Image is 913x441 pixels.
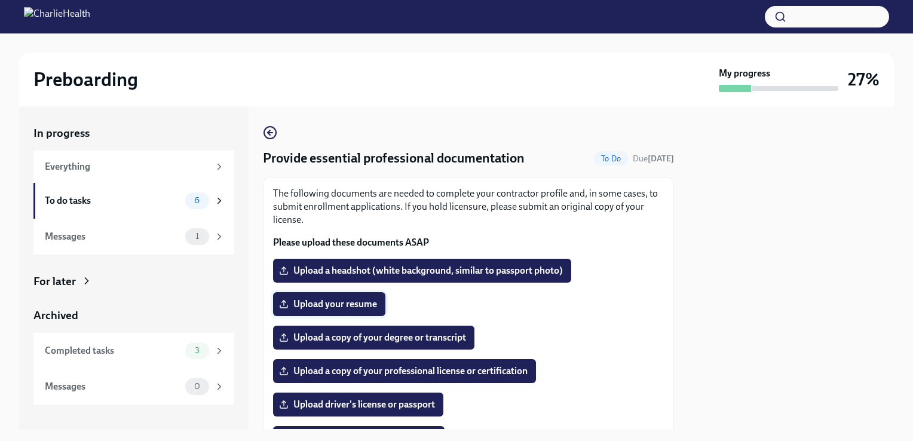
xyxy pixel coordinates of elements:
[45,344,180,357] div: Completed tasks
[187,196,207,205] span: 6
[45,194,180,207] div: To do tasks
[281,265,563,277] span: Upload a headshot (white background, similar to passport photo)
[273,292,385,316] label: Upload your resume
[33,308,234,323] a: Archived
[187,382,207,391] span: 0
[188,232,206,241] span: 1
[273,359,536,383] label: Upload a copy of your professional license or certification
[45,160,209,173] div: Everything
[281,298,377,310] span: Upload your resume
[188,346,207,355] span: 3
[33,274,76,289] div: For later
[848,69,880,90] h3: 27%
[24,7,90,26] img: CharlieHealth
[33,333,234,369] a: Completed tasks3
[719,67,770,80] strong: My progress
[45,380,180,393] div: Messages
[273,237,429,248] strong: Please upload these documents ASAP
[33,183,234,219] a: To do tasks6
[33,369,234,405] a: Messages0
[633,154,674,164] span: Due
[281,332,466,344] span: Upload a copy of your degree or transcript
[648,154,674,164] strong: [DATE]
[273,187,664,226] p: The following documents are needed to complete your contractor profile and, in some cases, to sub...
[273,326,474,350] label: Upload a copy of your degree or transcript
[33,219,234,255] a: Messages1
[594,154,628,163] span: To Do
[33,125,234,141] a: In progress
[273,393,443,416] label: Upload driver's license or passport
[633,153,674,164] span: September 15th, 2025 09:00
[273,259,571,283] label: Upload a headshot (white background, similar to passport photo)
[33,274,234,289] a: For later
[33,68,138,91] h2: Preboarding
[281,399,435,411] span: Upload driver's license or passport
[45,230,180,243] div: Messages
[263,149,525,167] h4: Provide essential professional documentation
[33,151,234,183] a: Everything
[281,365,528,377] span: Upload a copy of your professional license or certification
